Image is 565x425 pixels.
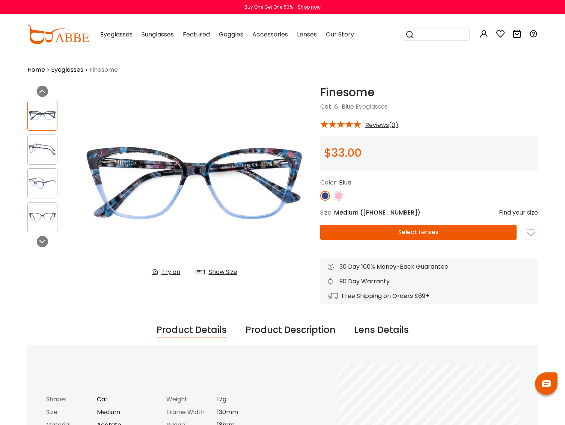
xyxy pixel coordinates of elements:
[365,122,398,129] span: Reviews(0)
[89,65,118,74] span: Finesome
[209,268,237,277] div: Show Size
[339,178,351,187] span: Blue
[46,395,97,404] div: Shape:
[28,176,57,191] img: Finesome Blue Acetate Eyeglasses , SpringHinges , UniversalBridgeFit Frames from ABBE Glasses
[297,30,317,39] span: Lenses
[100,30,133,39] span: Eyeglasses
[328,262,530,271] div: 30 Day 100% Money-Back Guarantee
[46,408,97,417] div: Size:
[326,30,354,39] span: Our Story
[244,4,293,11] div: Buy One Get One 50%
[333,102,340,111] span: &
[542,380,551,387] img: chat
[166,395,217,404] div: Weight:
[320,86,538,99] h1: Finesome
[183,30,210,39] span: Featured
[28,142,57,157] img: Finesome Blue Acetate Eyeglasses , SpringHinges , UniversalBridgeFit Frames from ABBE Glasses
[342,102,354,111] a: Blue
[252,30,288,39] span: Accessories
[51,65,83,74] a: Eyeglasses
[328,292,530,301] div: Free Shipping on Orders $69+
[320,225,517,240] button: Select Lenses
[219,30,243,39] span: Goggles
[499,208,538,217] div: Find your size
[294,4,321,10] a: Shop now
[27,25,89,44] img: abbeglasses.com
[27,65,45,74] a: Home
[161,268,180,277] div: Try on
[166,408,217,417] div: Frame Width:
[527,228,535,237] img: like
[363,208,417,217] span: [PHONE_NUMBER]
[142,30,174,39] span: Sunglasses
[334,208,420,217] span: Medium ( )
[320,208,333,217] span: Size:
[28,210,57,224] img: Finesome Blue Acetate Eyeglasses , SpringHinges , UniversalBridgeFit Frames from ABBE Glasses
[320,102,331,111] a: Cat
[97,395,108,404] a: Cat
[324,145,362,161] span: $33.00
[328,277,530,286] div: 90 Day Warranty
[246,323,336,337] div: Product Description
[28,108,57,123] img: Finesome Blue Acetate Eyeglasses , SpringHinges , UniversalBridgeFit Frames from ABBE Glasses
[217,408,279,417] div: 130mm
[354,323,409,337] div: Lens Details
[157,323,227,337] div: Product Details
[356,102,388,111] span: Eyeglasses
[320,178,337,187] span: Color:
[97,408,159,417] div: Medium
[76,86,313,283] img: Finesome Blue Acetate Eyeglasses , SpringHinges , UniversalBridgeFit Frames from ABBE Glasses
[217,395,279,404] div: 17g
[298,4,321,11] div: Shop now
